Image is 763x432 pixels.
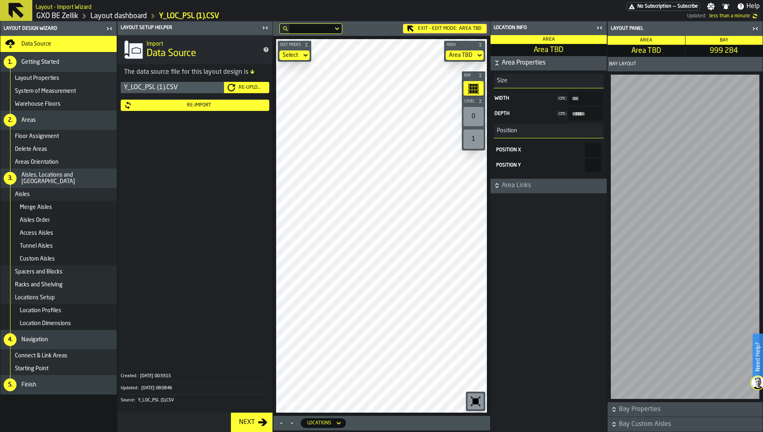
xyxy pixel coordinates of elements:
[0,362,117,375] li: menu Starting Point
[121,394,269,406] div: KeyValueItem-Source
[283,52,298,58] div: DropdownMenuValue-none
[21,336,48,343] span: Navigation
[494,127,517,134] span: Position
[20,230,53,236] span: Access Aisles
[231,413,272,432] button: button-Next
[673,4,676,9] span: —
[502,181,605,190] span: Area Links
[2,26,104,31] div: Layout Design Wizard
[20,217,50,223] span: Aisles Order
[15,191,30,198] span: Aisles
[21,117,36,123] span: Areas
[287,419,297,427] button: Minimize
[121,100,269,111] button: button-Re-Import
[568,107,603,121] input: input-value-Depth input-value-Depth
[494,92,604,105] label: input-value-Width
[4,172,17,185] div: 3.
[0,156,117,169] li: menu Areas Orientation
[4,378,17,391] div: 5.
[734,2,763,11] label: button-toggle-Help
[301,418,346,428] div: DropdownMenuValue-locations
[495,96,554,101] span: Width
[469,395,482,408] svg: Reset zoom and position
[0,98,117,111] li: menu Warehouse Floors
[15,146,47,152] span: Delete Areas
[0,240,117,253] li: menu Tunnel Aisles
[0,72,117,85] li: menu Layout Properties
[704,2,718,10] label: button-toggle-Settings
[0,169,117,188] li: menu Aisles, Locations and Bays
[640,38,652,43] span: Area
[224,82,269,93] button: button-Re-Upload
[140,374,171,379] span: [DATE] 00:33:15
[494,107,604,121] label: input-value-Depth
[463,107,484,126] div: 0
[132,102,266,108] div: Re-Import
[609,26,750,31] div: Layout panel
[491,179,607,193] button: button-
[0,111,117,130] li: menu Areas
[677,4,698,9] span: Subscribe
[608,417,763,432] button: button-
[491,56,607,71] button: button-
[492,25,594,31] div: Location Info
[119,25,260,31] div: Layout Setup Helper
[494,124,604,138] h3: title-section-Position
[138,398,174,403] span: Y_LOC_PSL (1).CSV
[4,114,17,127] div: 2.
[21,382,36,388] span: Finish
[21,41,51,47] span: Data Source
[462,128,485,150] div: button-toolbar-undefined
[558,111,567,117] span: cm
[502,58,605,68] span: Area Properties
[15,269,63,275] span: Spacers and Blocks
[121,386,140,391] div: Updated
[15,159,59,165] span: Areas Orientation
[15,353,67,359] span: Connect & Link Areas
[491,21,607,35] header: Location Info
[558,96,567,101] span: cm
[687,13,706,19] span: Updated:
[462,97,485,105] button: button-
[449,52,472,58] div: DropdownMenuValue-Area TBD
[15,282,63,288] span: Racks and Shelving
[444,41,485,49] button: button-
[0,330,117,349] li: menu Navigation
[608,402,763,417] button: button-
[260,23,271,33] label: button-toggle-Close me
[709,13,750,19] span: 24/09/2025, 15:03:14
[0,214,117,227] li: menu Aisles Order
[495,159,602,172] label: react-aria214567299-:r3u:
[20,256,55,262] span: Custom Aisles
[121,398,137,403] div: Source
[627,2,700,11] a: link-to-/wh/i/5fa160b1-7992-442a-9057-4226e3d2ae6d/pricing/
[445,43,476,47] span: Area
[496,163,521,168] span: Position Y
[637,4,671,9] span: No Subscription
[568,92,603,105] input: input-value-Width input-value-Width
[0,130,117,143] li: menu Floor Assignment
[496,148,521,152] span: Position X
[147,47,196,60] span: Data Source
[558,111,559,116] span: (
[0,278,117,291] li: menu Racks and Shelving
[15,133,59,140] span: Floor Assignment
[466,392,485,411] div: button-toolbar-undefined
[20,320,71,327] span: Location Dimensions
[492,46,605,54] span: Area TBD
[279,50,310,60] div: DropdownMenuValue-none
[0,188,117,201] li: menu Aisles
[565,111,567,116] span: )
[565,96,567,101] span: )
[4,56,17,69] div: 1.
[121,370,269,382] button: Created:[DATE] 00:33:15
[4,333,17,346] div: 4.
[619,419,761,429] span: Bay Custom Aisles
[15,294,55,301] span: Locations Setup
[15,88,76,94] span: System of Measurement
[627,2,700,11] div: Menu Subscription
[235,85,266,90] div: Re-Upload
[750,24,761,33] label: button-toggle-Close me
[0,253,117,265] li: menu Custom Aisles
